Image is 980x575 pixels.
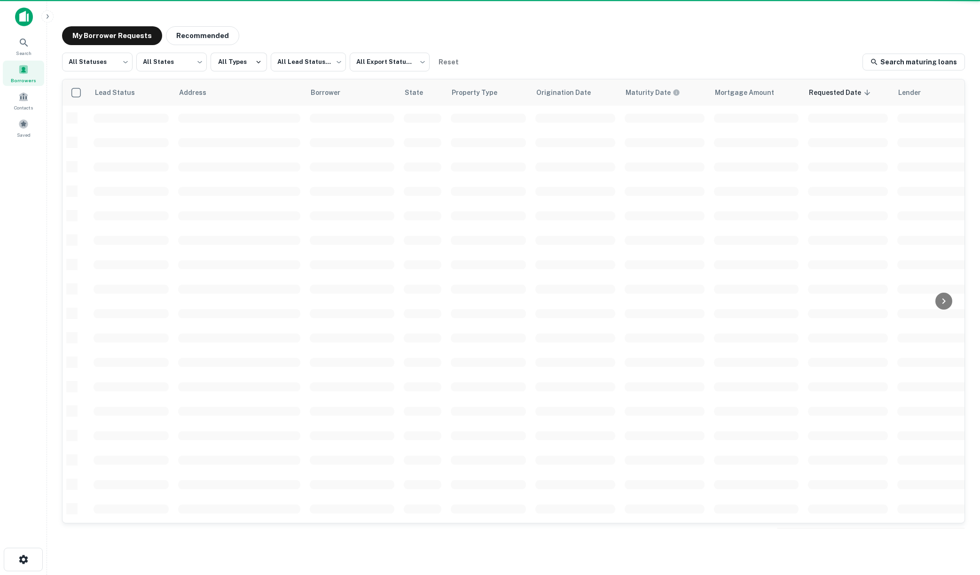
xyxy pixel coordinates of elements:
[446,79,531,106] th: Property Type
[626,87,680,98] div: Maturity dates displayed may be estimated. Please contact the lender for the most accurate maturi...
[94,87,147,98] span: Lead Status
[3,115,44,140] a: Saved
[173,79,305,106] th: Address
[136,50,207,74] div: All States
[433,53,463,71] button: Reset
[3,33,44,59] a: Search
[531,79,620,106] th: Origination Date
[166,26,239,45] button: Recommended
[14,104,33,111] span: Contacts
[3,88,44,113] a: Contacts
[399,79,446,106] th: State
[11,77,36,84] span: Borrowers
[62,50,133,74] div: All Statuses
[709,79,803,106] th: Mortgage Amount
[15,8,33,26] img: capitalize-icon.png
[16,49,31,57] span: Search
[305,79,399,106] th: Borrower
[211,53,267,71] button: All Types
[179,87,219,98] span: Address
[626,87,692,98] span: Maturity dates displayed may be estimated. Please contact the lender for the most accurate maturi...
[17,131,31,139] span: Saved
[626,87,671,98] h6: Maturity Date
[62,26,162,45] button: My Borrower Requests
[898,87,933,98] span: Lender
[3,61,44,86] a: Borrowers
[536,87,603,98] span: Origination Date
[452,87,510,98] span: Property Type
[271,50,346,74] div: All Lead Statuses
[809,87,873,98] span: Requested Date
[803,79,893,106] th: Requested Date
[862,54,965,70] a: Search maturing loans
[350,50,430,74] div: All Export Statuses
[715,87,786,98] span: Mortgage Amount
[405,87,435,98] span: State
[311,87,353,98] span: Borrower
[89,79,173,106] th: Lead Status
[620,79,709,106] th: Maturity dates displayed may be estimated. Please contact the lender for the most accurate maturi...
